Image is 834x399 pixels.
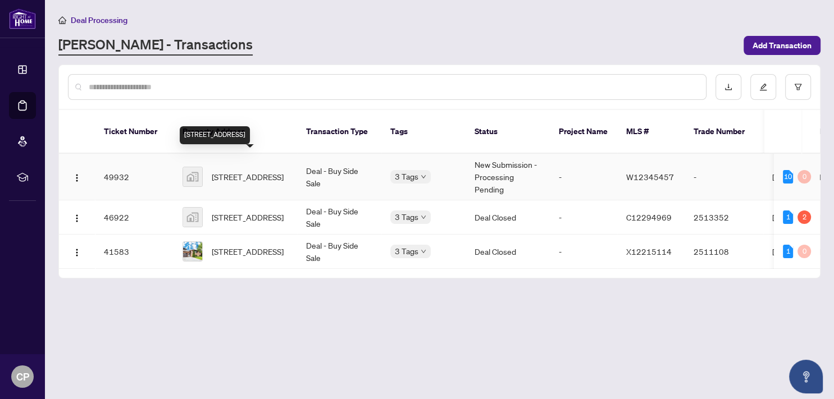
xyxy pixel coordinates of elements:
[95,235,174,269] td: 41583
[395,210,418,223] span: 3 Tags
[617,110,685,154] th: MLS #
[421,174,426,180] span: down
[72,173,81,182] img: Logo
[797,210,811,224] div: 2
[297,235,381,269] td: Deal - Buy Side Sale
[466,235,550,269] td: Deal Closed
[9,8,36,29] img: logo
[783,210,793,224] div: 1
[395,245,418,258] span: 3 Tags
[750,74,776,100] button: edit
[466,154,550,200] td: New Submission - Processing Pending
[626,212,672,222] span: C12294969
[421,214,426,220] span: down
[783,245,793,258] div: 1
[626,172,674,182] span: W12345457
[212,211,284,223] span: [STREET_ADDRESS]
[550,154,617,200] td: -
[466,110,550,154] th: Status
[794,83,802,91] span: filter
[297,154,381,200] td: Deal - Buy Side Sale
[715,74,741,100] button: download
[95,154,174,200] td: 49932
[685,154,763,200] td: -
[95,110,174,154] th: Ticket Number
[466,200,550,235] td: Deal Closed
[297,200,381,235] td: Deal - Buy Side Sale
[753,36,812,54] span: Add Transaction
[783,170,793,184] div: 10
[685,110,763,154] th: Trade Number
[421,249,426,254] span: down
[395,170,418,183] span: 3 Tags
[180,126,250,144] div: [STREET_ADDRESS]
[183,167,202,186] img: thumbnail-img
[759,83,767,91] span: edit
[16,369,29,384] span: CP
[212,245,284,258] span: [STREET_ADDRESS]
[58,35,253,56] a: [PERSON_NAME] - Transactions
[797,170,811,184] div: 0
[297,110,381,154] th: Transaction Type
[685,235,763,269] td: 2511108
[381,110,466,154] th: Tags
[550,200,617,235] td: -
[744,36,821,55] button: Add Transaction
[72,248,81,257] img: Logo
[550,235,617,269] td: -
[68,208,86,226] button: Logo
[183,208,202,227] img: thumbnail-img
[183,242,202,261] img: thumbnail-img
[550,110,617,154] th: Project Name
[785,74,811,100] button: filter
[72,214,81,223] img: Logo
[68,168,86,186] button: Logo
[95,200,174,235] td: 46922
[724,83,732,91] span: download
[174,110,297,154] th: Property Address
[212,171,284,183] span: [STREET_ADDRESS]
[626,246,672,256] span: X12215114
[68,242,86,260] button: Logo
[685,200,763,235] td: 2513352
[789,360,823,393] button: Open asap
[797,245,811,258] div: 0
[71,15,127,25] span: Deal Processing
[58,16,66,24] span: home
